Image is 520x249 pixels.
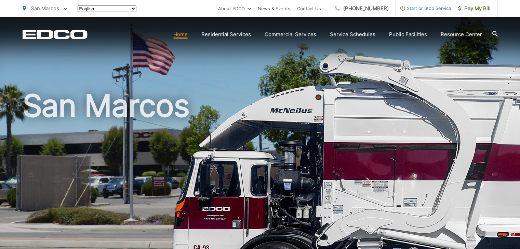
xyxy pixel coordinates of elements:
[201,30,251,39] a: Residential Services
[389,30,427,39] a: Public Facilities
[78,5,136,12] select: Select a language
[31,5,59,12] span: San Marcos
[458,4,491,13] span: Pay My Bill
[297,4,321,13] a: Contact Us
[330,30,375,39] a: Service Schedules
[23,30,88,39] a: EDCD logo. Return to the homepage.
[218,4,251,13] a: About EDCO
[265,30,316,39] a: Commercial Services
[258,4,290,13] a: News & Events
[441,30,482,39] a: Resource Center
[173,30,188,39] a: Home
